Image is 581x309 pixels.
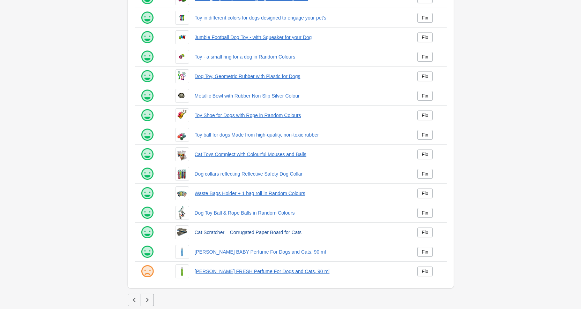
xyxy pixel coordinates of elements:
div: Fix [422,93,429,99]
div: Fix [422,269,429,274]
div: Fix [422,191,429,196]
a: Toy in different colors for dogs designed to engage your pet's [195,14,406,21]
img: happy.png [140,11,154,25]
a: Fix [417,266,433,276]
img: happy.png [140,128,154,142]
img: happy.png [140,30,154,44]
div: Fix [422,113,429,118]
img: happy.png [140,50,154,64]
a: Dog collars reflecting Reflective Safety Dog Collar [195,170,406,177]
img: happy.png [140,206,154,220]
a: Cat Toys Complect with Colourful Mouses and Balls [195,151,406,158]
a: Toy ball for dogs Made from high-quality, non-toxic rubber [195,131,406,138]
a: [PERSON_NAME] FRESH Perfume For Dogs and Cats, 90 ml [195,268,406,275]
img: happy.png [140,186,154,200]
a: Toy - a small ring for a dog in Random Colours [195,53,406,60]
a: Fix [417,188,433,198]
a: Fix [417,52,433,62]
a: Fix [417,149,433,159]
div: Fix [422,74,429,79]
div: Fix [422,230,429,235]
img: happy.png [140,89,154,103]
div: Fix [422,152,429,157]
a: Fix [417,71,433,81]
div: Fix [422,249,429,255]
div: Fix [422,34,429,40]
a: Fix [417,32,433,42]
div: Fix [422,54,429,60]
a: Toy Shoe for Dogs with Rope in Random Colours [195,112,406,119]
a: Dog Toy, Geometric Rubber with Plastic for Dogs [195,73,406,80]
div: Fix [422,171,429,177]
a: Jumble Football Dog Toy - with Squeaker for your Dog [195,34,406,41]
div: Fix [422,210,429,216]
a: Dog Toy Ball & Rope Balls in Random Colours [195,209,406,216]
img: happy.png [140,225,154,239]
a: Fix [417,208,433,218]
div: Fix [422,15,429,21]
a: Fix [417,169,433,179]
img: happy.png [140,245,154,259]
a: Fix [417,110,433,120]
img: happy.png [140,69,154,83]
div: Fix [422,132,429,138]
a: Fix [417,247,433,257]
a: Fix [417,91,433,101]
a: Cat Scratcher – Corrugated Paper Board for Cats [195,229,406,236]
img: happy.png [140,147,154,161]
a: [PERSON_NAME] BABY Perfume For Dogs and Cats, 90 ml [195,248,406,255]
a: Waste Bags Holder + 1 bag roll in Random Colours [195,190,406,197]
a: Metallic Bowl with Rubber Non Slip Silver Colour [195,92,406,99]
img: happy.png [140,108,154,122]
a: Fix [417,227,433,237]
a: Fix [417,130,433,140]
img: happy.png [140,167,154,181]
a: Fix [417,13,433,23]
img: sad.png [140,264,154,278]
